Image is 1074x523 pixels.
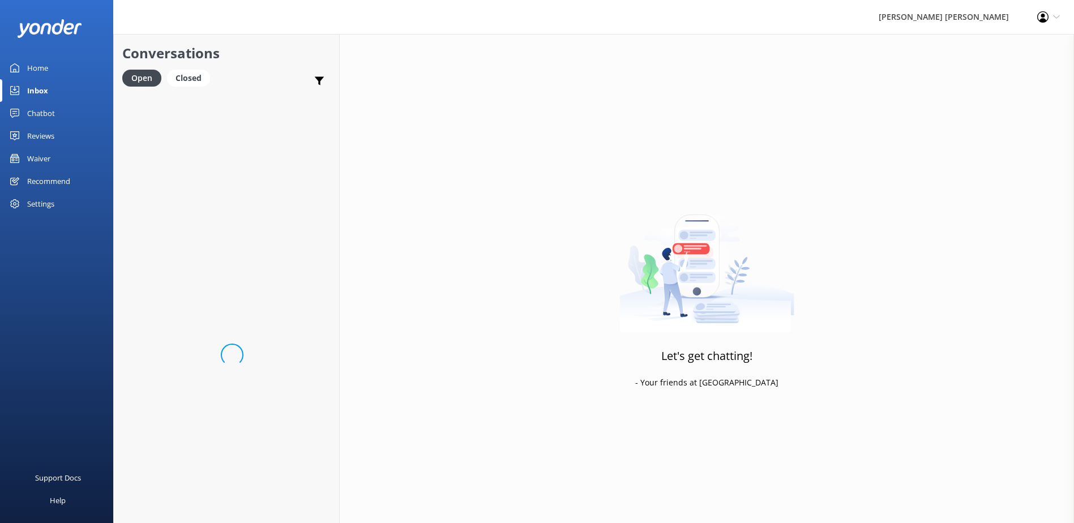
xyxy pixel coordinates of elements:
[17,19,82,38] img: yonder-white-logo.png
[122,70,161,87] div: Open
[27,192,54,215] div: Settings
[27,79,48,102] div: Inbox
[27,102,55,125] div: Chatbot
[27,170,70,192] div: Recommend
[35,466,81,489] div: Support Docs
[167,70,210,87] div: Closed
[27,125,54,147] div: Reviews
[661,347,752,365] h3: Let's get chatting!
[635,376,778,389] p: - Your friends at [GEOGRAPHIC_DATA]
[619,191,794,332] img: artwork of a man stealing a conversation from at giant smartphone
[27,147,50,170] div: Waiver
[27,57,48,79] div: Home
[167,71,216,84] a: Closed
[50,489,66,512] div: Help
[122,42,331,64] h2: Conversations
[122,71,167,84] a: Open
